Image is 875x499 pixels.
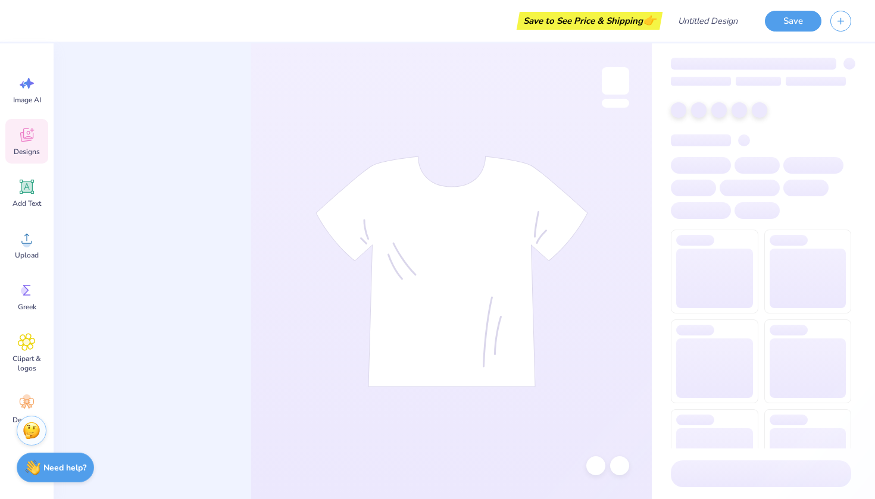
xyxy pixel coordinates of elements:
span: 👉 [643,13,656,27]
span: Designs [14,147,40,156]
span: Greek [18,302,36,312]
span: Add Text [12,199,41,208]
button: Save [765,11,821,32]
span: Clipart & logos [7,354,46,373]
span: Decorate [12,415,41,425]
input: Untitled Design [668,9,756,33]
span: Image AI [13,95,41,105]
strong: Need help? [43,462,86,473]
div: Save to See Price & Shipping [520,12,660,30]
span: Upload [15,250,39,260]
img: tee-skeleton.svg [315,156,588,387]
